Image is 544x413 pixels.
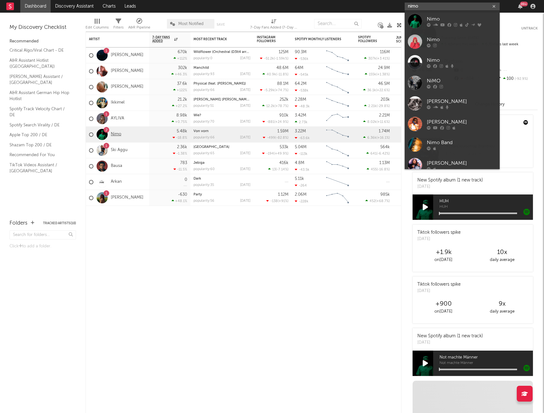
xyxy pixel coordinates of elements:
[111,100,124,105] a: Ikkimel
[377,136,389,140] span: +16.1 %
[417,184,483,190] div: [DATE]
[295,161,304,165] div: 4.8M
[417,177,483,184] div: New Spotify album (1 new track)
[295,177,304,181] div: 5.11k
[111,163,122,169] a: Bausa
[427,118,497,126] div: [PERSON_NAME]
[440,354,533,361] span: Not machte Männer
[295,82,307,86] div: 64.2M
[427,159,497,167] div: [PERSON_NAME]
[172,199,187,203] div: +48.1 %
[378,66,390,70] div: 24.9M
[277,168,288,171] span: -7.14 %
[473,308,531,315] div: daily average
[193,50,250,54] div: Wildflower (Orchestral (D3lt4 arrang.)
[323,174,352,190] svg: Chart title
[193,114,250,117] div: Wie?
[193,120,214,124] div: popularity: 70
[9,219,28,227] div: Folders
[377,152,389,156] span: -6.42 %
[193,66,209,70] a: Manchild
[295,37,342,41] div: Spotify Monthly Listeners
[518,4,522,9] button: 99+
[440,205,533,209] span: HUH
[266,152,274,156] span: -194
[365,72,390,76] div: ( )
[279,113,288,118] div: 910k
[496,75,538,83] div: 100
[193,82,246,86] a: Physical (feat. [PERSON_NAME])
[111,148,128,153] a: Ski Aggu
[193,136,215,139] div: popularity: 66
[275,120,288,124] span: +24.9 %
[89,37,136,41] div: Artist
[364,104,390,108] div: ( )
[176,113,187,118] div: 8.98k
[427,15,497,23] div: Nimo
[358,35,380,43] div: Spotify Followers
[263,136,288,140] div: ( )
[366,151,390,156] div: ( )
[396,147,421,154] div: 44.1
[295,136,310,140] div: -63.6k
[177,129,187,133] div: 5.48k
[417,333,483,340] div: New Spotify album (1 new track)
[260,88,288,92] div: ( )
[377,120,389,124] span: +11.6 %
[365,199,390,203] div: ( )
[380,145,390,149] div: 564k
[85,24,109,31] div: Edit Columns
[193,145,250,149] div: PALERMO
[9,89,70,102] a: A&R Assistant German Hip Hop Hotlist
[414,300,473,308] div: +900
[295,57,308,61] div: -536k
[263,120,288,124] div: ( )
[193,130,250,133] div: Von vorn
[381,98,390,102] div: 203k
[473,249,531,256] div: 10 x
[323,143,352,158] svg: Chart title
[193,50,255,54] a: Wildflower (Orchestral (D3lt4 arrang.)
[367,89,376,92] span: 36.1k
[264,57,274,60] span: -51.2k
[171,72,187,76] div: +46.3 %
[295,193,307,197] div: 2.06M
[172,104,187,108] div: +27.2 %
[240,183,250,187] div: [DATE]
[174,167,187,171] div: -11.5 %
[193,82,250,86] div: Physical (feat. Troye Sivan)
[268,167,288,171] div: ( )
[193,73,214,76] div: popularity: 93
[240,88,250,92] div: [DATE]
[262,151,288,156] div: ( )
[295,104,310,108] div: -48.3k
[193,161,250,165] div: Jebiga
[178,66,187,70] div: 302k
[427,98,497,105] div: [PERSON_NAME]
[414,249,473,256] div: +1.9k
[178,193,187,197] div: -630
[279,200,288,203] span: +91 %
[217,23,225,26] button: Save
[295,168,309,172] div: -43.5k
[405,11,500,31] a: Nimo
[266,199,288,203] div: ( )
[111,179,122,185] a: Arkan
[9,47,70,54] a: Critical Algo/Viral Chart - DE
[377,89,389,92] span: +22.6 %
[379,129,390,133] div: 1.74M
[405,3,500,10] input: Search for artists
[414,256,473,264] div: on [DATE]
[377,57,389,60] span: +3.41 %
[417,236,461,242] div: [DATE]
[363,136,390,140] div: ( )
[128,16,150,34] div: A&R Pipeline
[414,308,473,315] div: on [DATE]
[405,93,500,114] a: [PERSON_NAME]
[257,35,279,43] div: Instagram Followers
[193,130,209,133] a: Von vorn
[440,198,533,205] span: HUH
[240,199,250,203] div: [DATE]
[279,161,288,165] div: 416k
[295,66,303,70] div: 64M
